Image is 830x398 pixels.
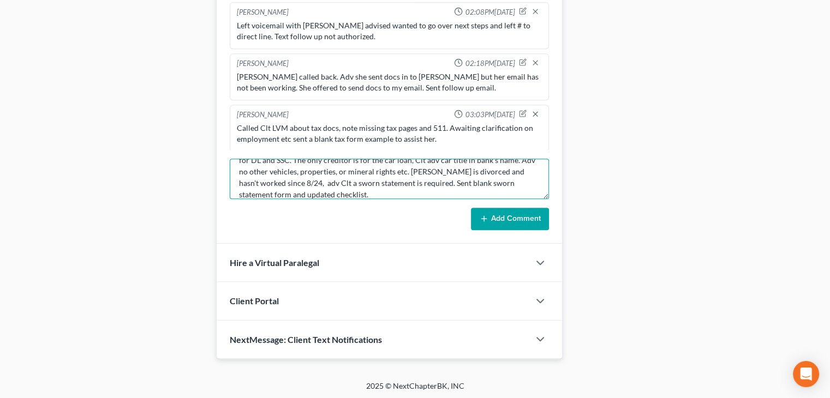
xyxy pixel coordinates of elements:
[230,334,382,345] span: NextMessage: Client Text Notifications
[237,7,289,18] div: [PERSON_NAME]
[237,71,542,93] div: [PERSON_NAME] called back. Adv she sent docs in to [PERSON_NAME] but her email has not been worki...
[237,110,289,120] div: [PERSON_NAME]
[465,58,515,69] span: 02:18PM[DATE]
[230,257,319,268] span: Hire a Virtual Paralegal
[237,20,542,42] div: Left voicemail with [PERSON_NAME] advised wanted to go over next steps and left # to direct line....
[237,123,542,144] div: Called Clt LVM about tax docs, note missing tax pages and 511. Awaiting clarification on employme...
[230,296,279,306] span: Client Portal
[237,58,289,69] div: [PERSON_NAME]
[465,110,515,120] span: 03:03PM[DATE]
[465,7,515,17] span: 02:08PM[DATE]
[793,361,819,387] div: Open Intercom Messenger
[471,208,549,231] button: Add Comment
